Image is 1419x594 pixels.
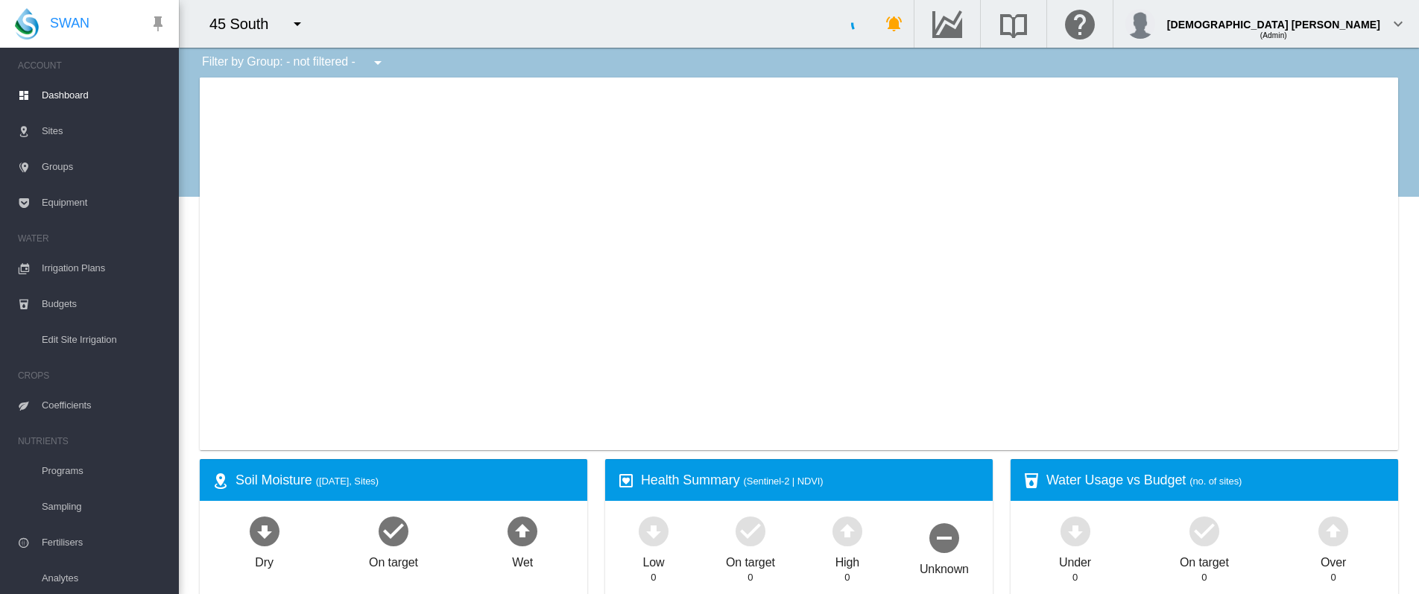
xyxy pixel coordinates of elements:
span: (Sentinel-2 | NDVI) [744,475,824,487]
md-icon: icon-heart-box-outline [617,472,635,490]
span: (no. of sites) [1189,475,1242,487]
div: 0 [748,571,753,584]
md-icon: icon-map-marker-radius [212,472,230,490]
span: Sites [42,113,167,149]
div: [DEMOGRAPHIC_DATA] [PERSON_NAME] [1167,11,1380,26]
div: Filter by Group: - not filtered - [191,48,397,78]
div: Health Summary [641,471,981,490]
div: Soil Moisture [236,471,575,490]
md-icon: icon-cup-water [1023,472,1040,490]
span: Irrigation Plans [42,250,167,286]
span: ([DATE], Sites) [316,475,379,487]
div: Wet [512,549,533,571]
md-icon: Click here for help [1062,15,1098,33]
span: Budgets [42,286,167,322]
span: NUTRIENTS [18,429,167,453]
button: icon-bell-ring [879,9,909,39]
div: 0 [1072,571,1078,584]
img: profile.jpg [1125,9,1155,39]
span: Groups [42,149,167,185]
span: Sampling [42,489,167,525]
span: CROPS [18,364,167,388]
md-icon: icon-arrow-up-bold-circle [1315,513,1351,549]
span: Equipment [42,185,167,221]
button: icon-menu-down [363,48,393,78]
md-icon: Go to the Data Hub [929,15,965,33]
span: Fertilisers [42,525,167,560]
md-icon: icon-arrow-down-bold-circle [636,513,671,549]
md-icon: icon-checkbox-marked-circle [376,513,411,549]
button: icon-menu-down [282,9,312,39]
md-icon: icon-menu-down [288,15,306,33]
md-icon: icon-chevron-down [1389,15,1407,33]
span: Programs [42,453,167,489]
md-icon: icon-arrow-down-bold-circle [1058,513,1093,549]
div: Over [1321,549,1346,571]
div: Water Usage vs Budget [1046,471,1386,490]
span: Coefficients [42,388,167,423]
md-icon: icon-minus-circle [926,519,962,555]
div: On target [369,549,418,571]
div: 0 [651,571,656,584]
div: Unknown [920,555,969,578]
div: Dry [255,549,274,571]
div: 45 South [209,13,282,34]
div: 0 [1201,571,1207,584]
div: 0 [1331,571,1336,584]
div: On target [1180,549,1229,571]
span: SWAN [50,14,89,33]
div: On target [726,549,775,571]
div: Low [642,549,664,571]
md-icon: icon-checkbox-marked-circle [733,513,768,549]
span: Dashboard [42,78,167,113]
span: WATER [18,227,167,250]
span: Edit Site Irrigation [42,322,167,358]
md-icon: icon-pin [149,15,167,33]
span: (Admin) [1260,31,1287,40]
md-icon: icon-bell-ring [885,15,903,33]
md-icon: icon-arrow-up-bold-circle [505,513,540,549]
md-icon: icon-arrow-up-bold-circle [829,513,865,549]
div: 0 [844,571,850,584]
md-icon: icon-checkbox-marked-circle [1186,513,1222,549]
span: ACCOUNT [18,54,167,78]
md-icon: icon-arrow-down-bold-circle [247,513,282,549]
div: High [835,549,860,571]
img: SWAN-Landscape-Logo-Colour-drop.png [15,8,39,40]
md-icon: icon-menu-down [369,54,387,72]
md-icon: Search the knowledge base [996,15,1031,33]
div: Under [1059,549,1091,571]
